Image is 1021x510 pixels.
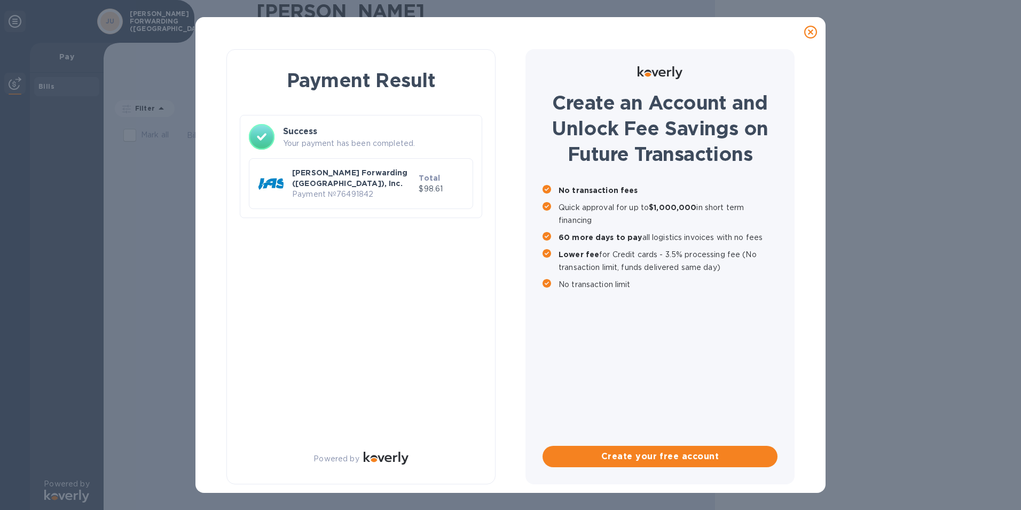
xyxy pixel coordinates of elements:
[559,278,777,291] p: No transaction limit
[283,138,473,149] p: Your payment has been completed.
[313,453,359,465] p: Powered by
[292,167,414,189] p: [PERSON_NAME] Forwarding ([GEOGRAPHIC_DATA]), Inc.
[244,67,478,94] h1: Payment Result
[283,125,473,138] h3: Success
[638,66,682,79] img: Logo
[292,189,414,200] p: Payment № 76491842
[559,231,777,244] p: all logistics invoices with no fees
[364,452,409,465] img: Logo
[543,446,777,467] button: Create your free account
[559,250,599,259] b: Lower fee
[559,201,777,227] p: Quick approval for up to in short term financing
[419,183,464,195] p: $98.61
[559,233,642,242] b: 60 more days to pay
[543,90,777,167] h1: Create an Account and Unlock Fee Savings on Future Transactions
[419,174,440,182] b: Total
[559,186,638,195] b: No transaction fees
[559,248,777,274] p: for Credit cards - 3.5% processing fee (No transaction limit, funds delivered same day)
[649,203,696,212] b: $1,000,000
[551,450,769,463] span: Create your free account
